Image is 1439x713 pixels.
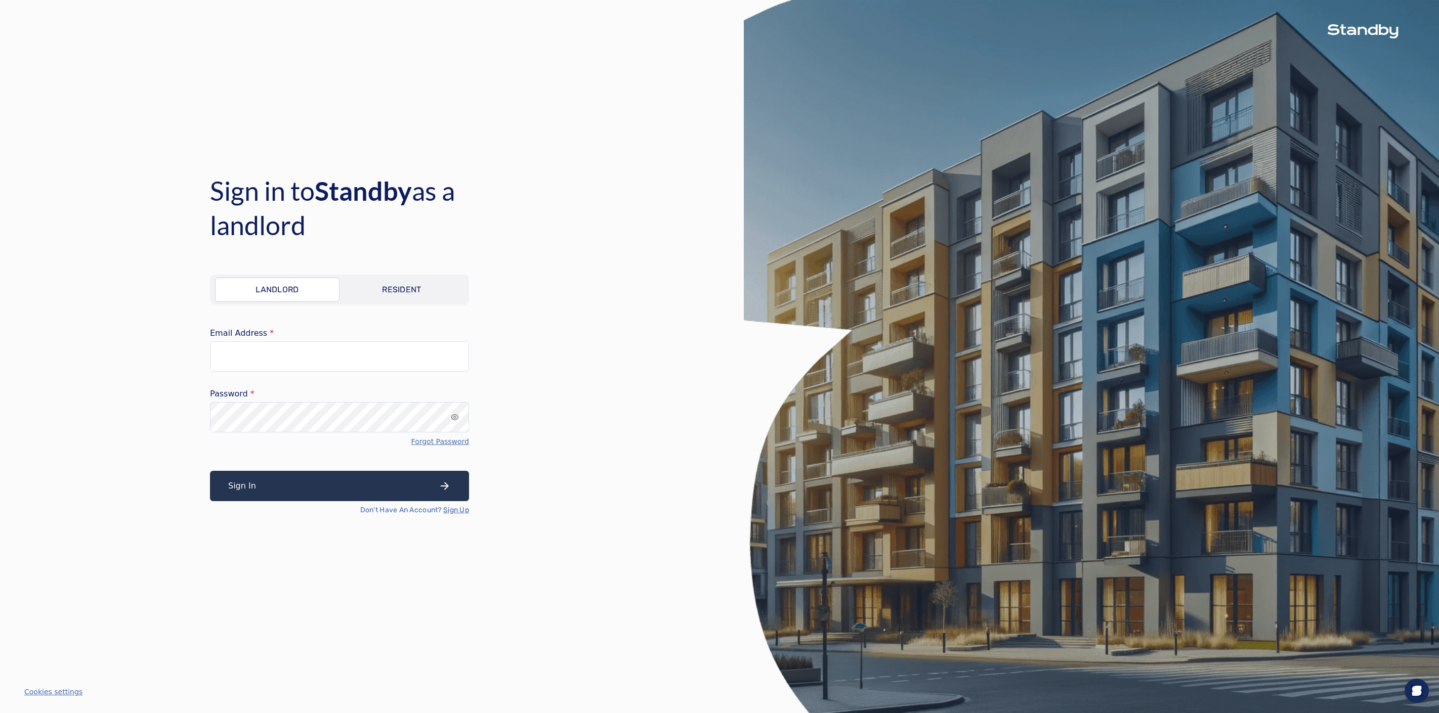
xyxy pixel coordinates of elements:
label: Password [210,390,469,398]
a: Sign Up [443,505,469,515]
button: Cookies settings [24,687,82,697]
p: Don't Have An Account? [360,505,469,515]
input: password [210,402,469,432]
p: Landlord [256,284,299,296]
label: Email Address [210,329,469,337]
span: Standby [315,175,412,206]
p: Resident [382,284,421,296]
a: Forgot Password [411,436,469,447]
div: Open Intercom Messenger [1405,679,1429,703]
input: email [210,341,469,372]
a: Landlord [215,278,340,302]
button: Sign In [210,471,469,501]
div: input icon [451,413,459,421]
h4: Sign in to as a landlord [210,173,534,242]
a: Resident [340,278,464,302]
